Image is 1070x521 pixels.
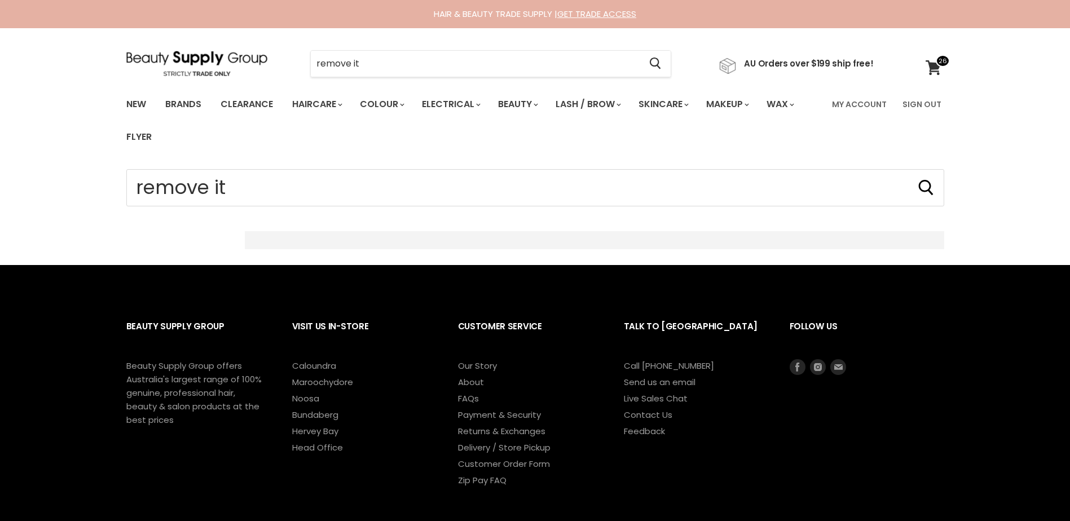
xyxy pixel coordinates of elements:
a: Customer Order Form [458,458,550,470]
a: Flyer [118,125,160,149]
a: Lash / Brow [547,92,628,116]
a: Electrical [413,92,487,116]
a: Wax [758,92,801,116]
iframe: Gorgias live chat messenger [1014,468,1059,510]
a: Beauty [490,92,545,116]
nav: Main [112,88,958,153]
a: Live Sales Chat [624,392,688,404]
form: Product [310,50,671,77]
h2: Talk to [GEOGRAPHIC_DATA] [624,312,767,359]
a: New [118,92,155,116]
a: About [458,376,484,388]
h2: Customer Service [458,312,601,359]
h2: Beauty Supply Group [126,312,270,359]
a: Payment & Security [458,409,541,421]
a: Haircare [284,92,349,116]
form: Product [126,169,944,206]
a: Colour [351,92,411,116]
div: HAIR & BEAUTY TRADE SUPPLY | [112,8,958,20]
a: Feedback [624,425,665,437]
a: Caloundra [292,360,336,372]
a: Hervey Bay [292,425,338,437]
a: GET TRADE ACCESS [557,8,636,20]
h2: Visit Us In-Store [292,312,435,359]
a: My Account [825,92,893,116]
ul: Main menu [118,88,825,153]
button: Search [641,51,671,77]
a: Contact Us [624,409,672,421]
a: Brands [157,92,210,116]
a: Bundaberg [292,409,338,421]
a: Skincare [630,92,695,116]
a: Our Story [458,360,497,372]
a: Send us an email [624,376,695,388]
a: Delivery / Store Pickup [458,441,551,453]
a: Noosa [292,392,319,404]
a: Head Office [292,441,343,453]
button: Search [917,179,935,197]
a: Makeup [698,92,756,116]
h2: Follow us [790,312,944,359]
a: Sign Out [896,92,948,116]
p: Beauty Supply Group offers Australia's largest range of 100% genuine, professional hair, beauty &... [126,359,262,427]
a: Zip Pay FAQ [458,474,507,486]
a: Maroochydore [292,376,353,388]
input: Search [311,51,641,77]
a: Clearance [212,92,281,116]
a: Returns & Exchanges [458,425,545,437]
input: Search [126,169,944,206]
a: FAQs [458,392,479,404]
a: Call [PHONE_NUMBER] [624,360,714,372]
